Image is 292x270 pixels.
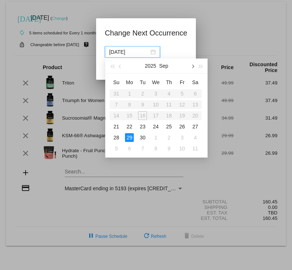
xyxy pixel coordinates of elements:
input: Select date [109,48,149,56]
td: 10/4/2025 [189,132,202,143]
td: 10/8/2025 [149,143,162,154]
td: 9/27/2025 [189,121,202,132]
div: 5 [112,144,121,153]
div: 7 [138,144,147,153]
h1: Change Next Occurrence [105,27,187,39]
div: 11 [191,144,200,153]
div: 6 [125,144,134,153]
div: 26 [178,122,186,131]
div: 8 [151,144,160,153]
th: Tue [136,76,149,88]
th: Mon [123,76,136,88]
div: 9 [164,144,173,153]
td: 9/21/2025 [110,121,123,132]
th: Thu [162,76,175,88]
th: Wed [149,76,162,88]
td: 9/30/2025 [136,132,149,143]
div: 30 [138,133,147,142]
div: 4 [191,133,200,142]
div: 22 [125,122,134,131]
td: 10/11/2025 [189,143,202,154]
td: 10/9/2025 [162,143,175,154]
div: 23 [138,122,147,131]
td: 9/29/2025 [123,132,136,143]
div: 29 [125,133,134,142]
button: Next year (Control + right) [197,59,205,73]
td: 9/22/2025 [123,121,136,132]
div: 1 [151,133,160,142]
button: Sep [159,59,168,73]
td: 9/26/2025 [175,121,189,132]
td: 10/1/2025 [149,132,162,143]
div: 28 [112,133,121,142]
button: 2025 [145,59,156,73]
button: Next month (PageDown) [189,59,197,73]
div: 24 [151,122,160,131]
td: 10/3/2025 [175,132,189,143]
th: Sun [110,76,123,88]
th: Fri [175,76,189,88]
td: 10/7/2025 [136,143,149,154]
div: 27 [191,122,200,131]
td: 10/5/2025 [110,143,123,154]
th: Sat [189,76,202,88]
td: 10/10/2025 [175,143,189,154]
button: Update [105,62,137,75]
td: 9/25/2025 [162,121,175,132]
td: 9/28/2025 [110,132,123,143]
div: 25 [164,122,173,131]
div: 3 [178,133,186,142]
td: 9/23/2025 [136,121,149,132]
div: 21 [112,122,121,131]
td: 9/24/2025 [149,121,162,132]
button: Previous month (PageUp) [117,59,125,73]
div: 2 [164,133,173,142]
div: 10 [178,144,186,153]
button: Last year (Control + left) [108,59,116,73]
td: 10/6/2025 [123,143,136,154]
td: 10/2/2025 [162,132,175,143]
